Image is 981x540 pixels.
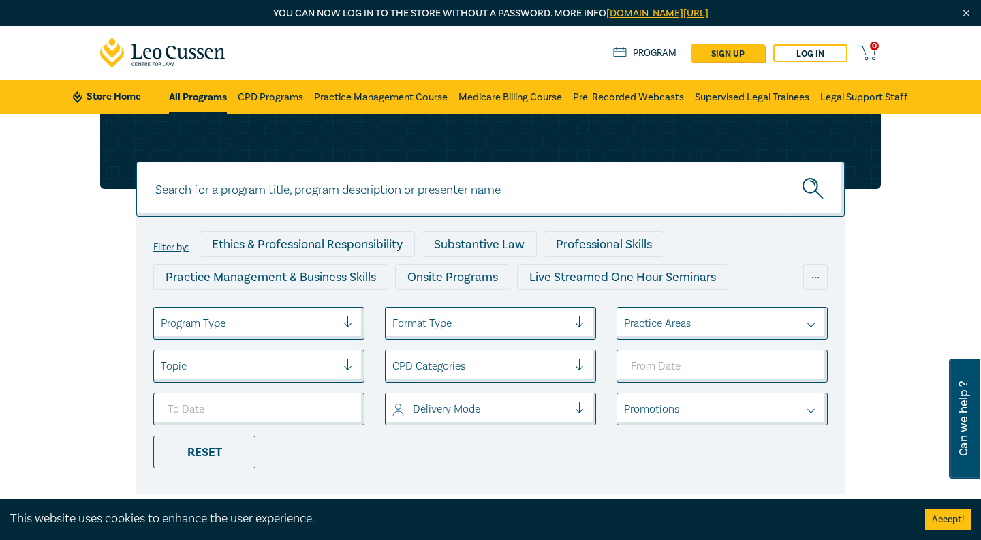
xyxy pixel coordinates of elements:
[153,297,410,322] div: Live Streamed Conferences and Intensives
[422,231,537,257] div: Substantive Law
[606,7,708,20] a: [DOMAIN_NAME][URL]
[395,264,510,290] div: Onsite Programs
[200,231,415,257] div: Ethics & Professional Responsibility
[161,316,163,331] input: select
[136,162,845,217] input: Search for a program title, program description or presenter name
[153,242,189,253] label: Filter by:
[820,80,908,114] a: Legal Support Staff
[392,402,395,417] input: select
[695,80,809,114] a: Supervised Legal Trainees
[925,509,971,530] button: Accept cookies
[870,42,879,50] span: 0
[624,316,627,331] input: select
[153,393,364,425] input: To Date
[153,436,255,468] div: Reset
[10,510,905,528] div: This website uses cookies to enhance the user experience.
[100,6,881,21] p: You can now log in to the store without a password. More info
[961,7,972,19] img: Close
[544,231,664,257] div: Professional Skills
[458,80,562,114] a: Medicare Billing Course
[392,316,395,331] input: select
[417,297,633,322] div: Live Streamed Practical Workshops
[803,264,828,290] div: ...
[624,402,627,417] input: select
[784,497,845,511] div: Hide Filters
[691,44,765,62] a: sign up
[169,80,227,114] a: All Programs
[613,46,676,61] a: Program
[773,44,847,62] a: Log in
[573,80,684,114] a: Pre-Recorded Webcasts
[73,89,155,104] a: Store Home
[314,80,448,114] a: Practice Management Course
[238,80,303,114] a: CPD Programs
[517,264,728,290] div: Live Streamed One Hour Seminars
[161,359,163,374] input: select
[153,264,388,290] div: Practice Management & Business Skills
[392,359,395,374] input: select
[957,367,970,470] span: Can we help ?
[617,350,828,382] input: From Date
